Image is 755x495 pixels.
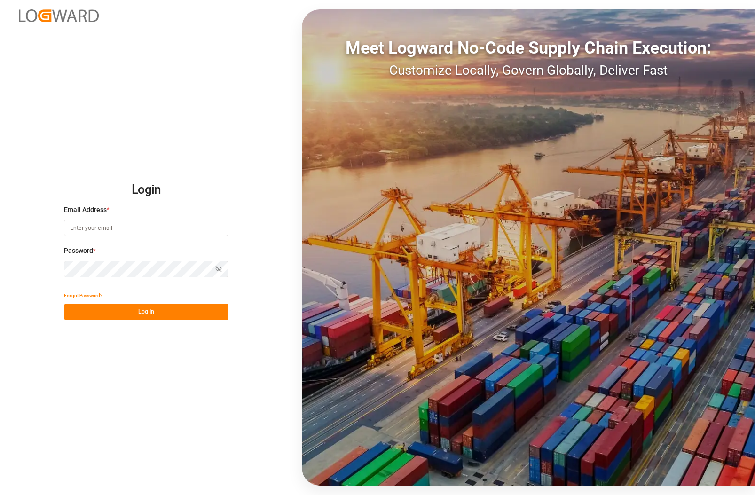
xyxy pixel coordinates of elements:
span: Email Address [64,205,107,215]
input: Enter your email [64,220,228,236]
span: Password [64,246,93,256]
img: Logward_new_orange.png [19,9,99,22]
div: Meet Logward No-Code Supply Chain Execution: [302,35,755,61]
h2: Login [64,175,228,205]
div: Customize Locally, Govern Globally, Deliver Fast [302,61,755,80]
button: Forgot Password? [64,287,102,304]
button: Log In [64,304,228,320]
